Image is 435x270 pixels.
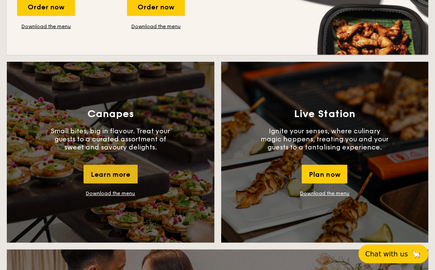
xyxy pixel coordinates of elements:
[46,127,174,151] p: Small bites, big in flavour. Treat your guests to a curated assortment of sweet and savoury delig...
[302,165,347,184] div: Plan now
[17,23,75,30] a: Download the menu
[84,165,138,184] div: Learn more
[365,250,408,258] span: Chat with us
[300,190,349,196] a: Download the menu
[127,23,185,30] a: Download the menu
[86,190,135,196] a: Download the menu
[261,127,389,151] p: Ignite your senses, where culinary magic happens, treating you and your guests to a tantalising e...
[411,249,421,259] span: 🦙
[87,108,134,120] h3: Canapes
[294,108,355,120] h3: Live Station
[358,244,428,263] button: Chat with us🦙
